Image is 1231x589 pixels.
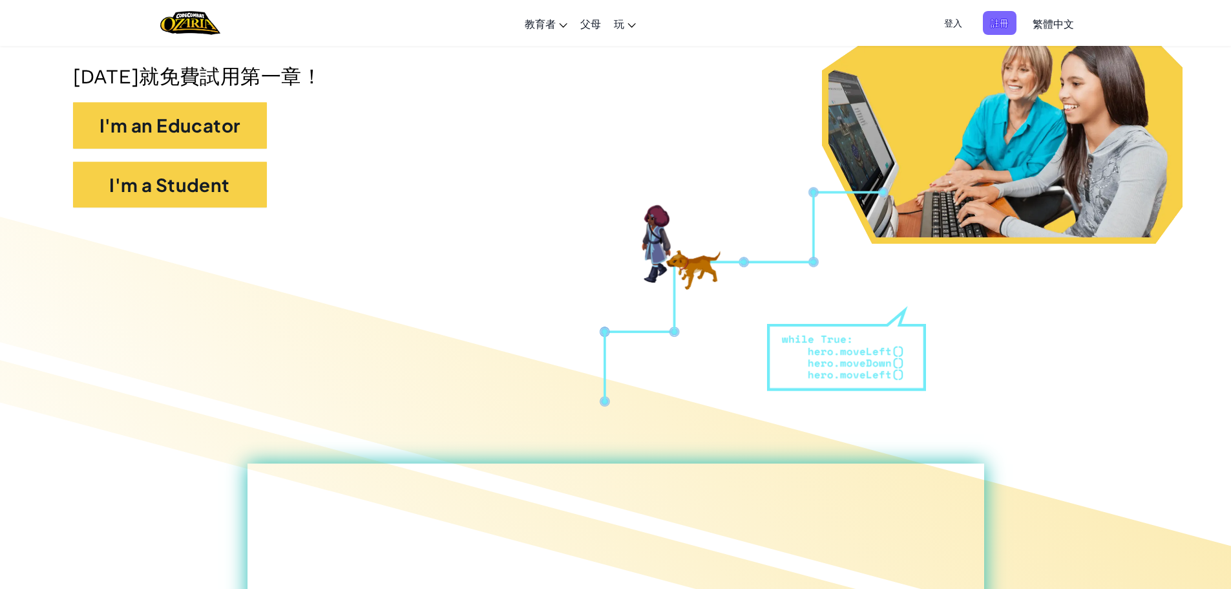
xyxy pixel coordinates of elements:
button: I'm an Educator [73,102,267,149]
a: 教育者 [518,6,574,41]
a: Ozaria by CodeCombat logo [160,10,220,36]
button: 登入 [936,11,970,35]
span: 繁體中文 [1033,17,1074,30]
a: 玩 [607,6,642,41]
button: 註冊 [983,11,1016,35]
a: 繁體中文 [1026,6,1080,41]
span: 教育者 [525,17,556,30]
img: Home [160,10,220,36]
a: 父母 [574,6,607,41]
button: I'm a Student [73,162,267,208]
span: 玩 [614,17,624,30]
p: [DATE]就免費試用第一章！ [73,64,1159,89]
